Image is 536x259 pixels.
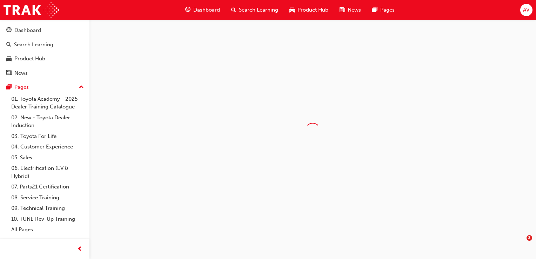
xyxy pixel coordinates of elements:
a: car-iconProduct Hub [284,3,334,17]
button: DashboardSearch LearningProduct HubNews [3,22,87,81]
img: Trak [4,2,59,18]
button: AV [520,4,532,16]
a: pages-iconPages [367,3,400,17]
a: 01. Toyota Academy - 2025 Dealer Training Catalogue [8,94,87,112]
a: search-iconSearch Learning [226,3,284,17]
a: 06. Electrification (EV & Hybrid) [8,163,87,181]
a: guage-iconDashboard [180,3,226,17]
div: Search Learning [14,41,53,49]
a: 02. New - Toyota Dealer Induction [8,112,87,131]
span: Product Hub [297,6,328,14]
span: 3 [527,235,532,241]
a: Product Hub [3,52,87,65]
span: search-icon [231,6,236,14]
span: AV [523,6,529,14]
a: 05. Sales [8,152,87,163]
span: guage-icon [185,6,190,14]
span: up-icon [79,83,84,92]
a: All Pages [8,224,87,235]
span: pages-icon [372,6,377,14]
span: car-icon [6,56,12,62]
span: news-icon [6,70,12,77]
span: prev-icon [77,245,82,254]
span: car-icon [289,6,295,14]
button: Pages [3,81,87,94]
div: Product Hub [14,55,45,63]
a: 09. Technical Training [8,203,87,214]
span: Pages [380,6,395,14]
span: guage-icon [6,27,12,34]
a: news-iconNews [334,3,367,17]
a: 03. Toyota For Life [8,131,87,142]
a: Dashboard [3,24,87,37]
a: News [3,67,87,80]
span: Dashboard [193,6,220,14]
div: News [14,69,28,77]
div: Pages [14,83,29,91]
a: Search Learning [3,38,87,51]
iframe: Intercom live chat [512,235,529,252]
span: Search Learning [239,6,278,14]
span: News [348,6,361,14]
div: Dashboard [14,26,41,34]
span: news-icon [340,6,345,14]
span: pages-icon [6,84,12,91]
a: 04. Customer Experience [8,141,87,152]
a: 08. Service Training [8,192,87,203]
a: 10. TUNE Rev-Up Training [8,214,87,225]
span: search-icon [6,42,11,48]
a: 07. Parts21 Certification [8,181,87,192]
